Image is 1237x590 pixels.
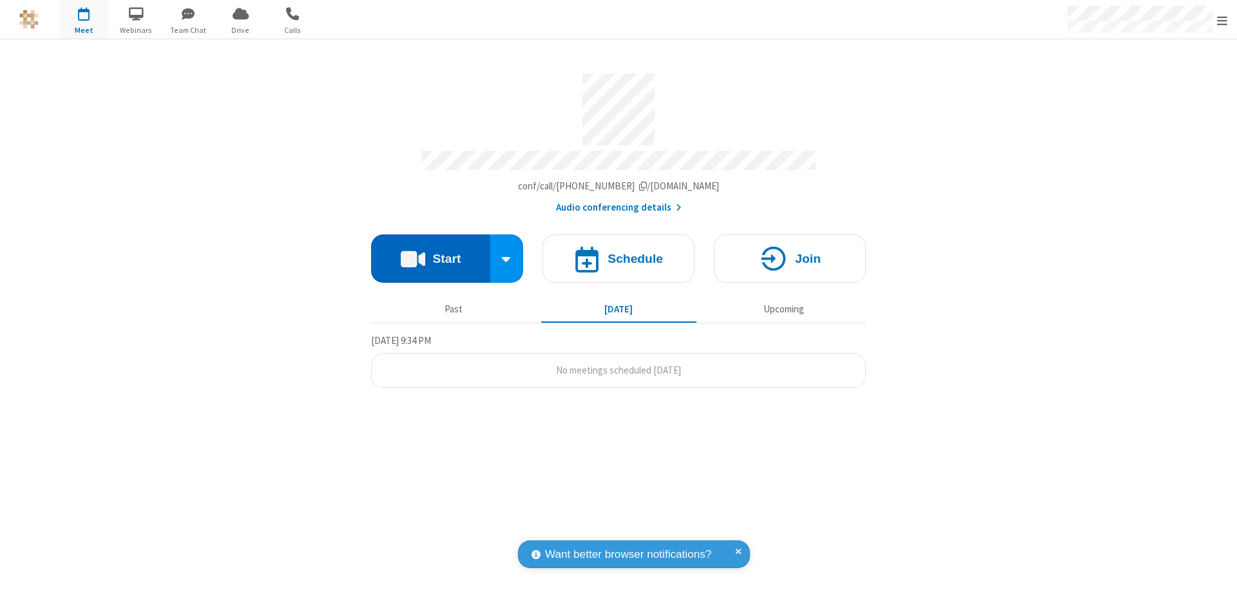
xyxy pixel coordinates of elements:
[371,333,866,388] section: Today's Meetings
[19,10,39,29] img: QA Selenium DO NOT DELETE OR CHANGE
[542,234,695,283] button: Schedule
[112,24,160,36] span: Webinars
[541,297,696,321] button: [DATE]
[556,364,681,376] span: No meetings scheduled [DATE]
[60,24,108,36] span: Meet
[545,546,711,563] span: Want better browser notifications?
[608,252,663,265] h4: Schedule
[269,24,317,36] span: Calls
[706,297,861,321] button: Upcoming
[216,24,265,36] span: Drive
[518,179,720,194] button: Copy my meeting room linkCopy my meeting room link
[376,297,532,321] button: Past
[371,234,490,283] button: Start
[714,234,866,283] button: Join
[795,252,821,265] h4: Join
[164,24,213,36] span: Team Chat
[556,200,682,215] button: Audio conferencing details
[371,64,866,215] section: Account details
[432,252,461,265] h4: Start
[371,334,431,347] span: [DATE] 9:34 PM
[518,180,720,192] span: Copy my meeting room link
[490,234,524,283] div: Start conference options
